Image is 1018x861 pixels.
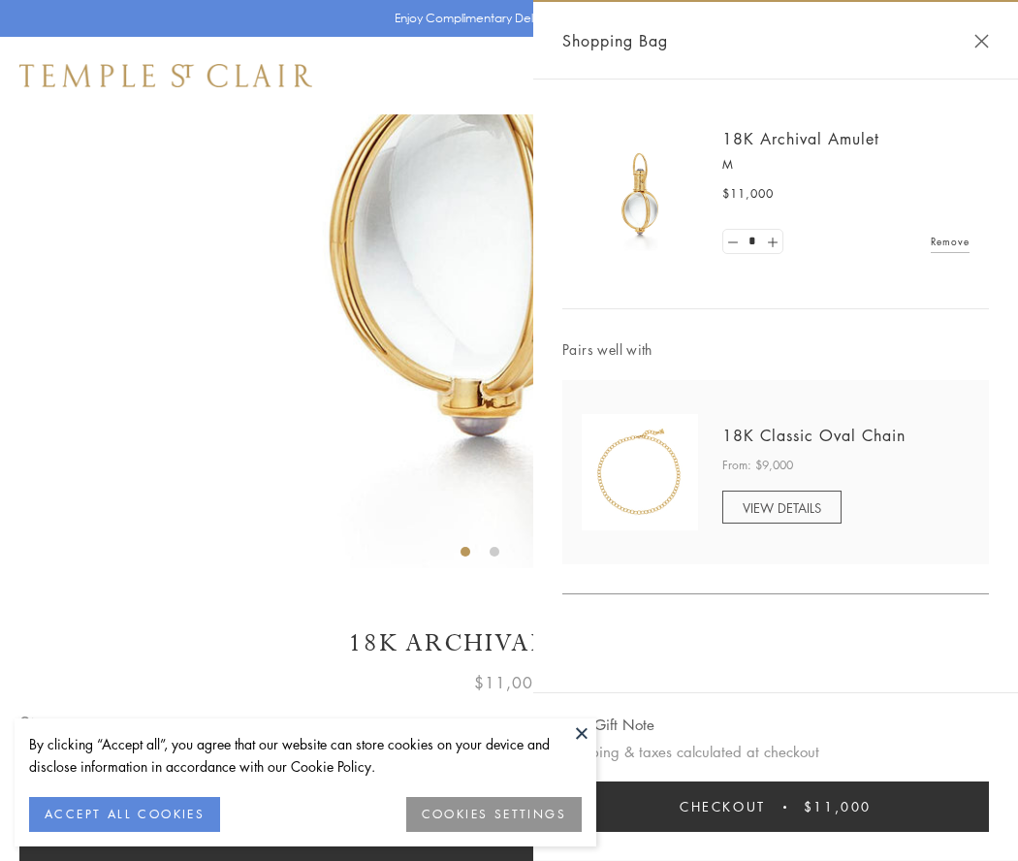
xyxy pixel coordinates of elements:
[722,184,774,204] span: $11,000
[19,64,312,87] img: Temple St. Clair
[722,425,906,446] a: 18K Classic Oval Chain
[562,338,989,361] span: Pairs well with
[582,414,698,530] img: N88865-OV18
[974,34,989,48] button: Close Shopping Bag
[804,796,872,817] span: $11,000
[582,136,698,252] img: 18K Archival Amulet
[562,740,989,764] p: Shipping & taxes calculated at checkout
[474,670,544,695] span: $11,000
[743,498,821,517] span: VIEW DETAILS
[406,797,582,832] button: COOKIES SETTINGS
[722,491,842,524] a: VIEW DETAILS
[722,155,970,175] p: M
[562,781,989,832] button: Checkout $11,000
[562,713,654,737] button: Add Gift Note
[680,796,766,817] span: Checkout
[762,230,781,254] a: Set quantity to 2
[29,733,582,778] div: By clicking “Accept all”, you agree that our website can store cookies on your device and disclos...
[723,230,743,254] a: Set quantity to 0
[931,231,970,252] a: Remove
[722,128,879,149] a: 18K Archival Amulet
[562,28,668,53] span: Shopping Bag
[19,708,62,740] span: Size:
[19,626,999,660] h1: 18K Archival Amulet
[395,9,615,28] p: Enjoy Complimentary Delivery & Returns
[722,456,793,475] span: From: $9,000
[29,797,220,832] button: ACCEPT ALL COOKIES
